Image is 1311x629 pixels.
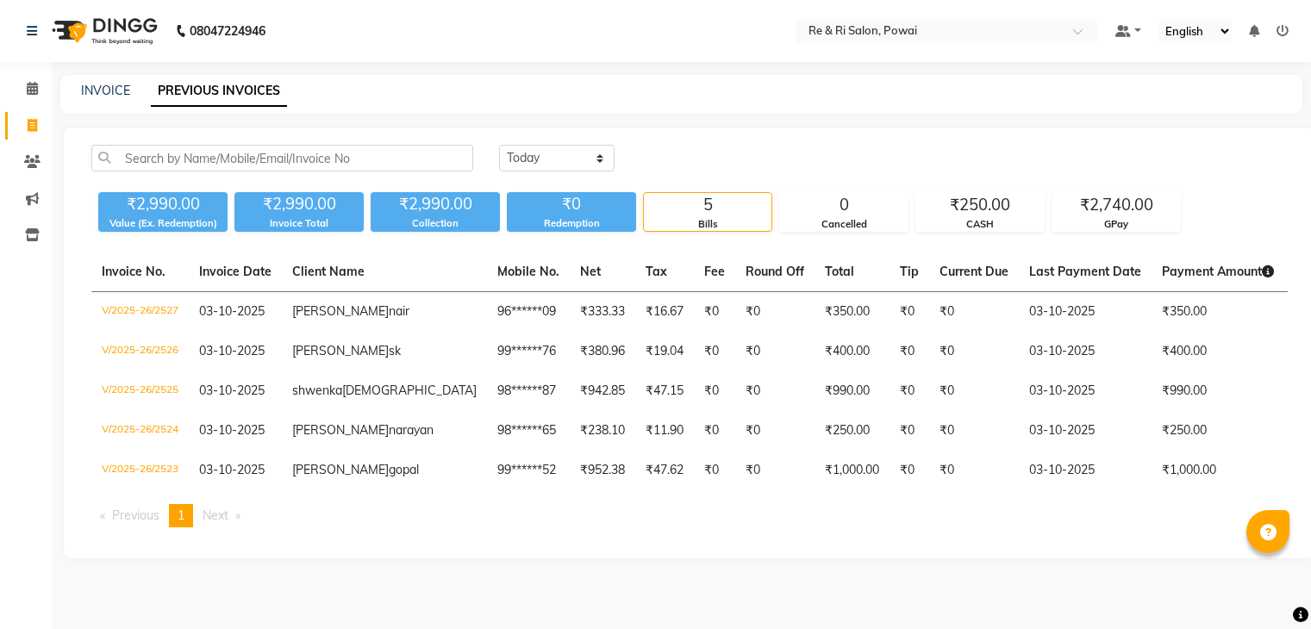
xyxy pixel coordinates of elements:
[635,371,694,411] td: ₹47.15
[780,193,908,217] div: 0
[98,216,228,231] div: Value (Ex. Redemption)
[44,7,162,55] img: logo
[735,451,815,490] td: ₹0
[1029,264,1141,279] span: Last Payment Date
[1152,411,1284,451] td: ₹250.00
[199,383,265,398] span: 03-10-2025
[929,292,1019,333] td: ₹0
[890,411,929,451] td: ₹0
[1052,217,1180,232] div: GPay
[580,264,601,279] span: Net
[292,422,389,438] span: [PERSON_NAME]
[704,264,725,279] span: Fee
[1019,371,1152,411] td: 03-10-2025
[570,451,635,490] td: ₹952.38
[694,451,735,490] td: ₹0
[292,264,365,279] span: Client Name
[916,217,1044,232] div: CASH
[929,371,1019,411] td: ₹0
[635,411,694,451] td: ₹11.90
[694,332,735,371] td: ₹0
[199,462,265,477] span: 03-10-2025
[507,216,636,231] div: Redemption
[815,411,890,451] td: ₹250.00
[815,371,890,411] td: ₹990.00
[570,411,635,451] td: ₹238.10
[735,292,815,333] td: ₹0
[292,303,389,319] span: [PERSON_NAME]
[292,343,389,358] span: [PERSON_NAME]
[635,332,694,371] td: ₹19.04
[890,451,929,490] td: ₹0
[199,422,265,438] span: 03-10-2025
[929,451,1019,490] td: ₹0
[890,292,929,333] td: ₹0
[112,508,159,523] span: Previous
[1152,332,1284,371] td: ₹400.00
[1019,451,1152,490] td: 03-10-2025
[900,264,919,279] span: Tip
[292,462,389,477] span: [PERSON_NAME]
[91,145,473,171] input: Search by Name/Mobile/Email/Invoice No
[91,504,1288,527] nav: Pagination
[815,292,890,333] td: ₹350.00
[644,193,771,217] div: 5
[497,264,559,279] span: Mobile No.
[203,508,228,523] span: Next
[389,343,401,358] span: sk
[371,192,500,216] div: ₹2,990.00
[929,332,1019,371] td: ₹0
[389,462,419,477] span: gopal
[1019,411,1152,451] td: 03-10-2025
[507,192,636,216] div: ₹0
[199,264,272,279] span: Invoice Date
[635,451,694,490] td: ₹47.62
[746,264,804,279] span: Round Off
[825,264,854,279] span: Total
[389,422,434,438] span: narayan
[91,371,189,411] td: V/2025-26/2525
[91,332,189,371] td: V/2025-26/2526
[780,217,908,232] div: Cancelled
[815,332,890,371] td: ₹400.00
[190,7,265,55] b: 08047224946
[151,76,287,107] a: PREVIOUS INVOICES
[890,332,929,371] td: ₹0
[735,411,815,451] td: ₹0
[570,292,635,333] td: ₹333.33
[694,411,735,451] td: ₹0
[570,371,635,411] td: ₹942.85
[1152,371,1284,411] td: ₹990.00
[929,411,1019,451] td: ₹0
[646,264,667,279] span: Tax
[1052,193,1180,217] div: ₹2,740.00
[199,343,265,358] span: 03-10-2025
[694,371,735,411] td: ₹0
[389,303,409,319] span: nair
[735,371,815,411] td: ₹0
[1162,264,1274,279] span: Payment Amount
[91,292,189,333] td: V/2025-26/2527
[81,83,130,98] a: INVOICE
[1152,451,1284,490] td: ₹1,000.00
[694,292,735,333] td: ₹0
[342,383,477,398] span: [DEMOGRAPHIC_DATA]
[98,192,228,216] div: ₹2,990.00
[1239,560,1294,612] iframe: chat widget
[890,371,929,411] td: ₹0
[199,303,265,319] span: 03-10-2025
[1019,292,1152,333] td: 03-10-2025
[91,451,189,490] td: V/2025-26/2523
[644,217,771,232] div: Bills
[1152,292,1284,333] td: ₹350.00
[371,216,500,231] div: Collection
[570,332,635,371] td: ₹380.96
[815,451,890,490] td: ₹1,000.00
[940,264,1008,279] span: Current Due
[916,193,1044,217] div: ₹250.00
[102,264,165,279] span: Invoice No.
[91,411,189,451] td: V/2025-26/2524
[234,192,364,216] div: ₹2,990.00
[178,508,184,523] span: 1
[292,383,342,398] span: shwenka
